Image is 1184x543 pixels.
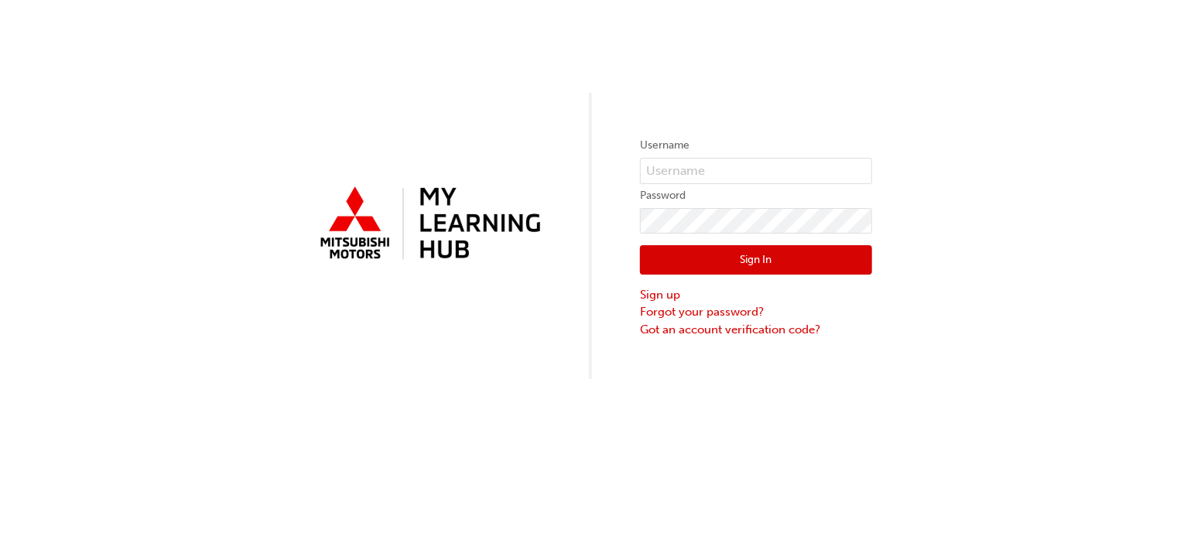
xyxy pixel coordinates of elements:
a: Sign up [640,286,872,304]
a: Forgot your password? [640,303,872,321]
input: Username [640,158,872,184]
img: mmal [312,180,544,268]
label: Username [640,136,872,155]
label: Password [640,186,872,205]
a: Got an account verification code? [640,321,872,339]
button: Sign In [640,245,872,275]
